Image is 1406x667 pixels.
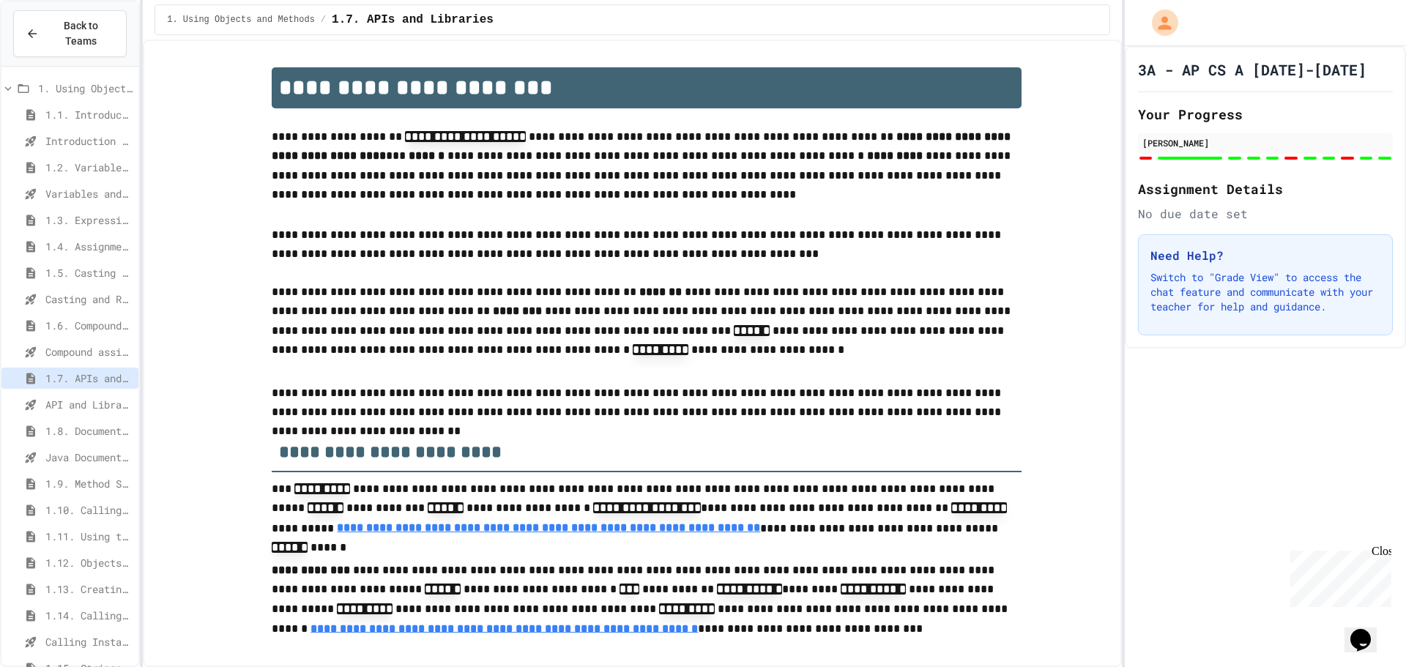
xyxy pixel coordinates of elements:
span: Back to Teams [48,18,114,49]
div: Chat with us now!Close [6,6,101,93]
p: Switch to "Grade View" to access the chat feature and communicate with your teacher for help and ... [1150,270,1380,314]
span: Variables and Data Types - Quiz [45,186,133,201]
span: 1.2. Variables and Data Types [45,160,133,175]
span: 1.7. APIs and Libraries [45,370,133,386]
span: Introduction to Algorithms, Programming, and Compilers [45,133,133,149]
span: 1.9. Method Signatures [45,476,133,491]
h3: Need Help? [1150,247,1380,264]
button: Back to Teams [13,10,127,57]
span: API and Libraries - Topic 1.7 [45,397,133,412]
span: 1. Using Objects and Methods [167,14,315,26]
span: 1.12. Objects - Instances of Classes [45,555,133,570]
span: / [321,14,326,26]
span: 1.14. Calling Instance Methods [45,608,133,623]
div: No due date set [1138,205,1393,223]
span: 1.4. Assignment and Input [45,239,133,254]
span: Casting and Ranges of variables - Quiz [45,291,133,307]
h2: Assignment Details [1138,179,1393,199]
span: Java Documentation with Comments - Topic 1.8 [45,450,133,465]
span: Calling Instance Methods - Topic 1.14 [45,634,133,649]
span: 1.7. APIs and Libraries [332,11,494,29]
iframe: chat widget [1344,608,1391,652]
span: 1.3. Expressions and Output [New] [45,212,133,228]
div: My Account [1137,6,1182,40]
span: 1.5. Casting and Ranges of Values [45,265,133,280]
span: Compound assignment operators - Quiz [45,344,133,359]
span: 1.10. Calling Class Methods [45,502,133,518]
div: [PERSON_NAME] [1142,136,1388,149]
span: 1. Using Objects and Methods [38,81,133,96]
span: 1.8. Documentation with Comments and Preconditions [45,423,133,439]
span: 1.11. Using the Math Class [45,529,133,544]
h2: Your Progress [1138,104,1393,124]
span: 1.1. Introduction to Algorithms, Programming, and Compilers [45,107,133,122]
iframe: chat widget [1284,545,1391,607]
h1: 3A - AP CS A [DATE]-[DATE] [1138,59,1366,80]
span: 1.6. Compound Assignment Operators [45,318,133,333]
span: 1.13. Creating and Initializing Objects: Constructors [45,581,133,597]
